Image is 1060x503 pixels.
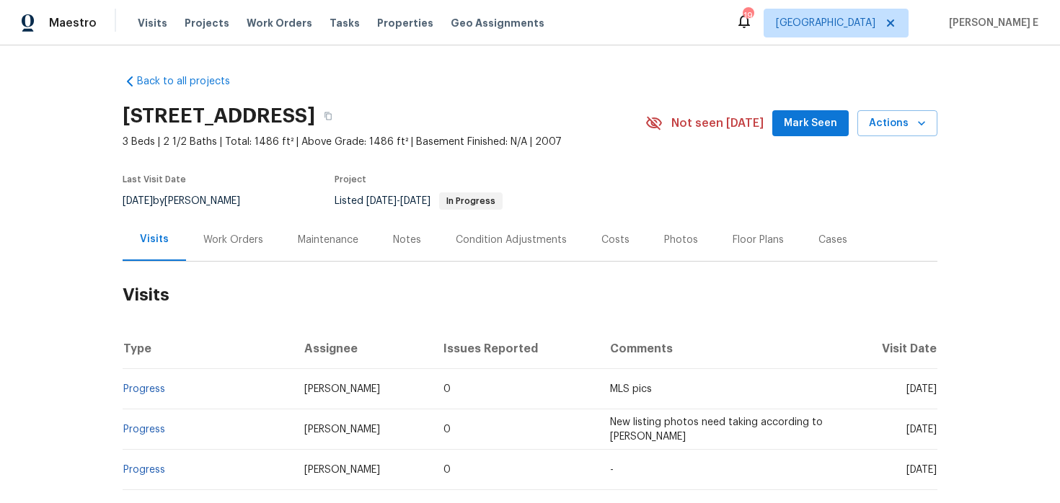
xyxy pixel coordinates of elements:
span: [DATE] [400,196,430,206]
button: Actions [857,110,937,137]
div: Maintenance [298,233,358,247]
span: [DATE] [906,384,937,394]
span: [DATE] [906,465,937,475]
div: Photos [664,233,698,247]
span: Visits [138,16,167,30]
th: Comments [599,329,843,369]
span: - [610,465,614,475]
div: Costs [601,233,630,247]
span: Tasks [330,18,360,28]
span: 0 [443,384,451,394]
th: Issues Reported [432,329,598,369]
span: [DATE] [906,424,937,435]
span: 0 [443,424,451,435]
div: Condition Adjustments [456,233,567,247]
span: Actions [869,115,926,133]
div: Cases [818,233,847,247]
span: [PERSON_NAME] [304,384,380,394]
span: Mark Seen [784,115,837,133]
div: Work Orders [203,233,263,247]
span: 0 [443,465,451,475]
span: Not seen [DATE] [671,116,764,130]
div: Floor Plans [733,233,784,247]
span: New listing photos need taking according to [PERSON_NAME] [610,417,823,442]
a: Progress [123,465,165,475]
span: Geo Assignments [451,16,544,30]
span: 3 Beds | 2 1/2 Baths | Total: 1486 ft² | Above Grade: 1486 ft² | Basement Finished: N/A | 2007 [123,135,645,149]
a: Progress [123,424,165,435]
th: Assignee [293,329,433,369]
button: Mark Seen [772,110,849,137]
span: [PERSON_NAME] E [943,16,1038,30]
span: Listed [335,196,503,206]
span: - [366,196,430,206]
span: Properties [377,16,433,30]
span: Projects [185,16,229,30]
a: Back to all projects [123,74,261,89]
span: Last Visit Date [123,175,186,184]
button: Copy Address [315,103,341,129]
div: 19 [743,9,753,23]
span: Work Orders [247,16,312,30]
div: by [PERSON_NAME] [123,192,257,210]
span: [PERSON_NAME] [304,424,380,435]
span: In Progress [441,197,501,205]
span: [PERSON_NAME] [304,465,380,475]
span: Maestro [49,16,97,30]
div: Notes [393,233,421,247]
span: [GEOGRAPHIC_DATA] [776,16,875,30]
span: MLS pics [610,384,652,394]
h2: Visits [123,262,937,329]
span: [DATE] [123,196,153,206]
th: Visit Date [843,329,937,369]
span: Project [335,175,366,184]
th: Type [123,329,293,369]
div: Visits [140,232,169,246]
a: Progress [123,384,165,394]
span: [DATE] [366,196,397,206]
h2: [STREET_ADDRESS] [123,109,315,123]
